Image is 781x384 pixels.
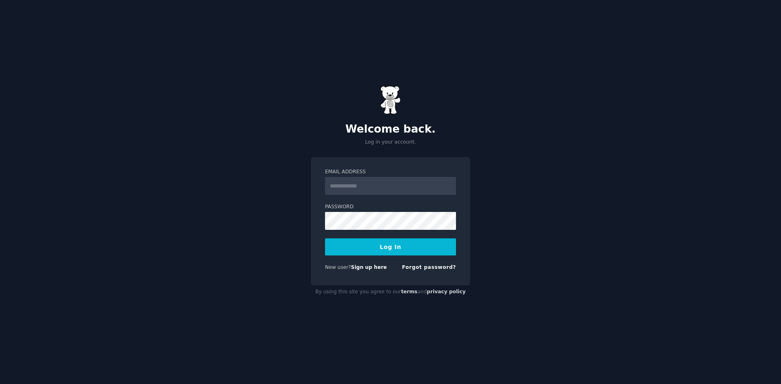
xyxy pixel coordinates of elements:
a: Forgot password? [402,264,456,270]
h2: Welcome back. [311,123,470,136]
button: Log In [325,238,456,255]
div: By using this site you agree to our and [311,286,470,299]
span: New user? [325,264,351,270]
p: Log in your account. [311,139,470,146]
label: Email Address [325,168,456,176]
a: privacy policy [427,289,466,295]
a: Sign up here [351,264,387,270]
label: Password [325,203,456,211]
a: terms [401,289,417,295]
img: Gummy Bear [380,86,401,114]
